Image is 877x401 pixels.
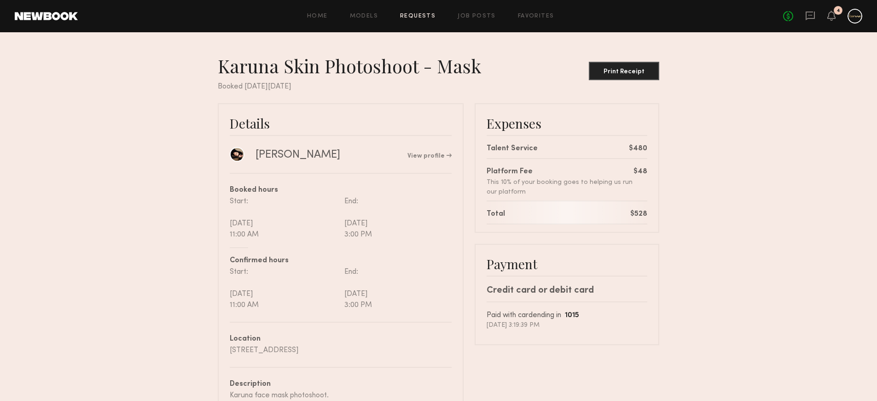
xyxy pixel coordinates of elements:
[487,166,633,177] div: Platform Fee
[630,209,647,220] div: $528
[350,13,378,19] a: Models
[565,312,579,319] b: 1015
[589,62,659,80] button: Print Receipt
[487,310,647,321] div: Paid with card ending in
[230,334,452,345] div: Location
[230,115,452,131] div: Details
[629,143,647,154] div: $480
[487,143,538,154] div: Talent Service
[230,390,452,401] div: Karuna face mask photoshoot.
[487,209,505,220] div: Total
[836,8,840,13] div: 4
[487,321,647,330] div: [DATE] 3:19:39 PM
[518,13,554,19] a: Favorites
[230,185,452,196] div: Booked hours
[407,153,452,159] a: View profile
[218,81,659,92] div: Booked [DATE][DATE]
[341,196,452,240] div: End: [DATE] 3:00 PM
[230,255,452,266] div: Confirmed hours
[230,379,452,390] div: Description
[633,166,647,177] div: $48
[592,69,656,75] div: Print Receipt
[307,13,328,19] a: Home
[341,266,452,311] div: End: [DATE] 3:00 PM
[487,284,647,298] div: Credit card or debit card
[487,177,633,197] div: This 10% of your booking goes to helping us run our platform
[400,13,436,19] a: Requests
[256,148,340,162] div: [PERSON_NAME]
[487,256,647,272] div: Payment
[218,54,488,77] div: Karuna Skin Photoshoot - Mask
[230,196,341,240] div: Start: [DATE] 11:00 AM
[230,345,452,356] div: [STREET_ADDRESS]
[458,13,496,19] a: Job Posts
[487,115,647,131] div: Expenses
[230,266,341,311] div: Start: [DATE] 11:00 AM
